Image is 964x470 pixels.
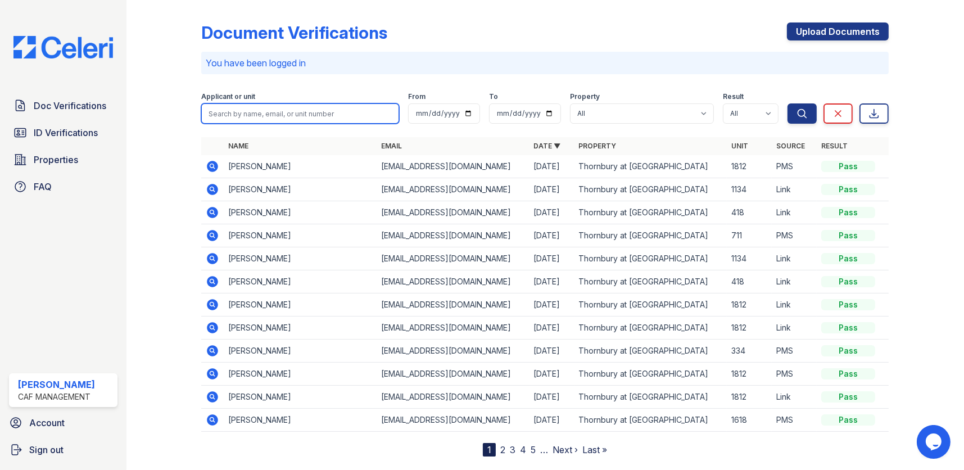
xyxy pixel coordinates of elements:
[529,178,574,201] td: [DATE]
[4,36,122,58] img: CE_Logo_Blue-a8612792a0a2168367f1c8372b55b34899dd931a85d93a1a3d3e32e68fde9ad4.png
[377,293,529,317] td: [EMAIL_ADDRESS][DOMAIN_NAME]
[574,293,727,317] td: Thornbury at [GEOGRAPHIC_DATA]
[534,142,561,150] a: Date ▼
[520,444,526,455] a: 4
[821,391,875,403] div: Pass
[574,178,727,201] td: Thornbury at [GEOGRAPHIC_DATA]
[529,293,574,317] td: [DATE]
[224,409,377,432] td: [PERSON_NAME]
[483,443,496,457] div: 1
[727,363,772,386] td: 1812
[224,201,377,224] td: [PERSON_NAME]
[821,414,875,426] div: Pass
[574,386,727,409] td: Thornbury at [GEOGRAPHIC_DATA]
[821,207,875,218] div: Pass
[408,92,426,101] label: From
[917,425,953,459] iframe: chat widget
[727,247,772,270] td: 1134
[529,363,574,386] td: [DATE]
[228,142,248,150] a: Name
[723,92,744,101] label: Result
[4,412,122,434] a: Account
[574,155,727,178] td: Thornbury at [GEOGRAPHIC_DATA]
[377,270,529,293] td: [EMAIL_ADDRESS][DOMAIN_NAME]
[821,276,875,287] div: Pass
[772,155,817,178] td: PMS
[9,94,117,117] a: Doc Verifications
[570,92,600,101] label: Property
[224,363,377,386] td: [PERSON_NAME]
[776,142,805,150] a: Source
[381,142,402,150] a: Email
[224,386,377,409] td: [PERSON_NAME]
[9,175,117,198] a: FAQ
[377,178,529,201] td: [EMAIL_ADDRESS][DOMAIN_NAME]
[18,391,95,403] div: CAF Management
[727,178,772,201] td: 1134
[727,224,772,247] td: 711
[529,317,574,340] td: [DATE]
[574,340,727,363] td: Thornbury at [GEOGRAPHIC_DATA]
[727,386,772,409] td: 1812
[224,155,377,178] td: [PERSON_NAME]
[821,230,875,241] div: Pass
[201,103,399,124] input: Search by name, email, or unit number
[510,444,515,455] a: 3
[224,247,377,270] td: [PERSON_NAME]
[18,378,95,391] div: [PERSON_NAME]
[727,201,772,224] td: 418
[377,386,529,409] td: [EMAIL_ADDRESS][DOMAIN_NAME]
[29,443,64,457] span: Sign out
[224,317,377,340] td: [PERSON_NAME]
[731,142,748,150] a: Unit
[9,148,117,171] a: Properties
[821,368,875,379] div: Pass
[772,178,817,201] td: Link
[201,22,387,43] div: Document Verifications
[772,386,817,409] td: Link
[727,293,772,317] td: 1812
[574,317,727,340] td: Thornbury at [GEOGRAPHIC_DATA]
[4,439,122,461] a: Sign out
[727,155,772,178] td: 1812
[582,444,607,455] a: Last »
[772,409,817,432] td: PMS
[821,161,875,172] div: Pass
[377,155,529,178] td: [EMAIL_ADDRESS][DOMAIN_NAME]
[772,293,817,317] td: Link
[377,363,529,386] td: [EMAIL_ADDRESS][DOMAIN_NAME]
[531,444,536,455] a: 5
[206,56,884,70] p: You have been logged in
[821,299,875,310] div: Pass
[377,409,529,432] td: [EMAIL_ADDRESS][DOMAIN_NAME]
[529,247,574,270] td: [DATE]
[529,201,574,224] td: [DATE]
[224,340,377,363] td: [PERSON_NAME]
[574,201,727,224] td: Thornbury at [GEOGRAPHIC_DATA]
[772,270,817,293] td: Link
[34,180,52,193] span: FAQ
[224,224,377,247] td: [PERSON_NAME]
[529,386,574,409] td: [DATE]
[787,22,889,40] a: Upload Documents
[574,247,727,270] td: Thornbury at [GEOGRAPHIC_DATA]
[34,99,106,112] span: Doc Verifications
[9,121,117,144] a: ID Verifications
[529,409,574,432] td: [DATE]
[224,293,377,317] td: [PERSON_NAME]
[772,247,817,270] td: Link
[377,224,529,247] td: [EMAIL_ADDRESS][DOMAIN_NAME]
[772,340,817,363] td: PMS
[377,317,529,340] td: [EMAIL_ADDRESS][DOMAIN_NAME]
[574,409,727,432] td: Thornbury at [GEOGRAPHIC_DATA]
[821,322,875,333] div: Pass
[29,416,65,430] span: Account
[377,201,529,224] td: [EMAIL_ADDRESS][DOMAIN_NAME]
[772,317,817,340] td: Link
[500,444,505,455] a: 2
[489,92,498,101] label: To
[821,345,875,356] div: Pass
[529,224,574,247] td: [DATE]
[574,363,727,386] td: Thornbury at [GEOGRAPHIC_DATA]
[821,253,875,264] div: Pass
